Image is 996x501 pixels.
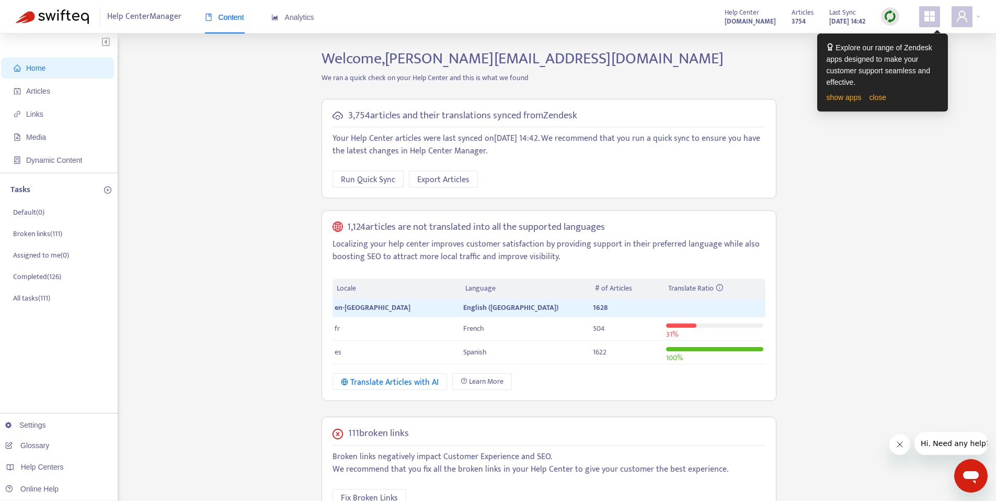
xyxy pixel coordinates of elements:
[348,110,577,122] h5: 3,754 articles and their translations synced from Zendesk
[347,221,605,233] h5: 1,124 articles are not translated into all the supported languages
[322,46,724,72] span: Welcome, [PERSON_NAME][EMAIL_ADDRESS][DOMAIN_NAME]
[26,110,43,118] span: Links
[666,328,678,340] span: 31 %
[666,352,683,364] span: 100 %
[14,157,21,164] span: container
[409,171,478,187] button: Export Articles
[889,434,910,455] iframe: Close message
[463,322,484,335] span: French
[205,13,244,21] span: Content
[13,250,69,261] p: Assigned to me ( 0 )
[954,459,988,493] iframe: Button to launch messaging window
[869,93,886,102] a: close
[469,376,503,387] span: Learn More
[341,376,439,389] div: Translate Articles with AI
[792,16,806,27] strong: 3754
[956,10,968,23] span: user
[725,7,759,18] span: Help Center
[593,346,606,358] span: 1622
[348,428,409,440] h5: 111 broken links
[341,173,395,186] span: Run Quick Sync
[271,13,314,21] span: Analytics
[6,7,75,16] span: Hi. Need any help?
[5,441,49,450] a: Glossary
[13,207,44,218] p: Default ( 0 )
[10,184,30,196] p: Tasks
[13,271,61,282] p: Completed ( 126 )
[829,7,856,18] span: Last Sync
[333,429,343,439] span: close-circle
[335,346,341,358] span: es
[16,9,89,24] img: Swifteq
[333,279,461,299] th: Locale
[335,302,410,314] span: en-[GEOGRAPHIC_DATA]
[21,463,64,471] span: Help Centers
[914,432,988,455] iframe: Message from company
[13,228,62,239] p: Broken links ( 111 )
[593,302,608,314] span: 1628
[827,42,938,88] div: Explore our range of Zendesk apps designed to make your customer support seamless and effective.
[668,283,761,294] div: Translate Ratio
[14,64,21,72] span: home
[107,7,181,27] span: Help Center Manager
[333,171,404,187] button: Run Quick Sync
[5,485,59,493] a: Online Help
[14,133,21,141] span: file-image
[314,72,784,83] p: We ran a quick check on your Help Center and this is what we found
[14,87,21,95] span: account-book
[26,133,46,141] span: Media
[335,322,340,335] span: fr
[591,279,664,299] th: # of Articles
[725,16,776,27] strong: [DOMAIN_NAME]
[104,186,111,194] span: plus-circle
[333,132,765,158] p: Your Help Center articles were last synced on [DATE] 14:42 . We recommend that you run a quick sy...
[725,15,776,27] a: [DOMAIN_NAME]
[923,10,936,23] span: appstore
[333,221,343,233] span: global
[271,14,279,21] span: area-chart
[333,110,343,121] span: cloud-sync
[829,16,865,27] strong: [DATE] 14:42
[593,322,605,335] span: 504
[205,14,212,21] span: book
[463,302,558,314] span: English ([GEOGRAPHIC_DATA])
[26,87,50,95] span: Articles
[884,10,897,23] img: sync.dc5367851b00ba804db3.png
[26,156,82,164] span: Dynamic Content
[792,7,814,18] span: Articles
[827,93,862,102] a: show apps
[333,238,765,263] p: Localizing your help center improves customer satisfaction by providing support in their preferre...
[333,451,765,476] p: Broken links negatively impact Customer Experience and SEO. We recommend that you fix all the bro...
[417,173,470,186] span: Export Articles
[13,293,50,304] p: All tasks ( 111 )
[5,421,46,429] a: Settings
[14,110,21,118] span: link
[461,279,591,299] th: Language
[463,346,487,358] span: Spanish
[452,373,512,390] a: Learn More
[26,64,45,72] span: Home
[333,373,447,390] button: Translate Articles with AI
